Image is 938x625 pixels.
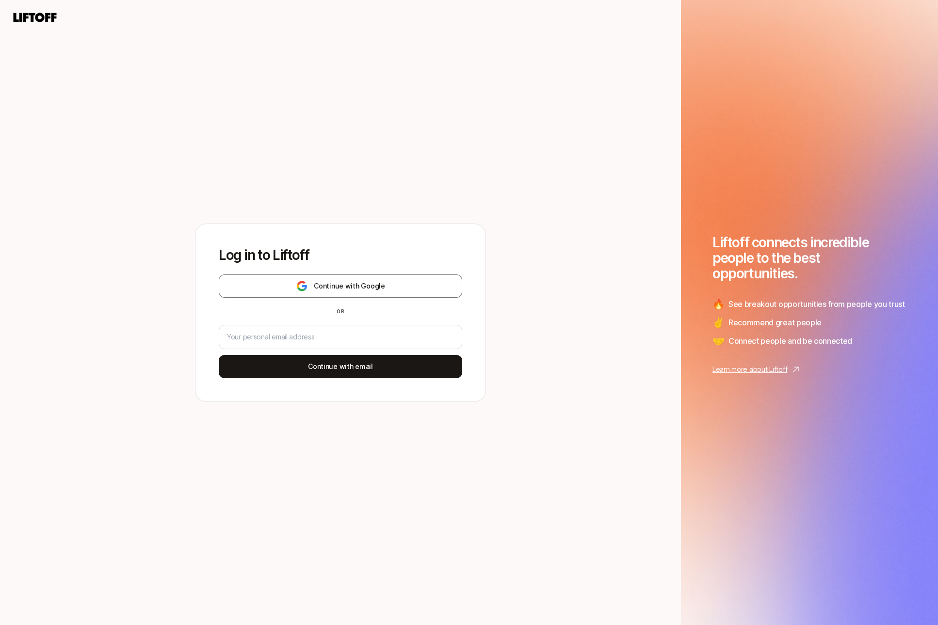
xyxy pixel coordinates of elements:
[712,315,725,330] span: ✌️
[219,247,462,263] p: Log in to Liftoff
[219,355,462,378] button: Continue with email
[712,297,725,311] span: 🔥
[712,334,725,348] span: 🤝
[712,364,906,375] a: Learn more about Liftoff
[728,298,905,310] span: See breakout opportunities from people you trust
[296,280,308,292] img: google-logo
[728,335,852,347] span: Connect people and be connected
[712,235,906,281] h1: Liftoff connects incredible people to the best opportunities.
[333,307,348,315] div: or
[219,274,462,298] button: Continue with Google
[227,331,454,343] input: Your personal email address
[728,316,822,329] span: Recommend great people
[712,364,787,375] p: Learn more about Liftoff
